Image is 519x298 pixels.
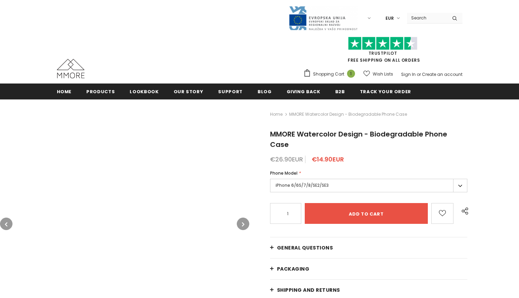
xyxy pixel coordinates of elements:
span: Our Story [174,88,204,95]
span: or [417,71,421,77]
span: €14.90EUR [312,155,344,164]
a: Our Story [174,84,204,99]
img: MMORE Cases [57,59,85,78]
span: Lookbook [130,88,158,95]
span: MMORE Watercolor Design - Biodegradable Phone Case [289,110,407,119]
span: Blog [258,88,272,95]
span: Shopping Cart [313,71,344,78]
span: Phone Model [270,170,297,176]
a: Products [86,84,115,99]
input: Search Site [407,13,447,23]
span: 1 [347,70,355,78]
span: €26.90EUR [270,155,303,164]
a: General Questions [270,237,468,258]
input: Add to cart [305,203,428,224]
span: Wish Lists [373,71,393,78]
img: Trust Pilot Stars [348,37,417,50]
span: FREE SHIPPING ON ALL ORDERS [303,40,462,63]
span: Home [57,88,72,95]
span: Track your order [360,88,411,95]
span: B2B [335,88,345,95]
a: Home [57,84,72,99]
label: iPhone 6/6S/7/8/SE2/SE3 [270,179,468,192]
a: support [218,84,243,99]
a: Sign In [401,71,416,77]
a: Blog [258,84,272,99]
span: PACKAGING [277,265,310,272]
a: B2B [335,84,345,99]
span: Products [86,88,115,95]
a: Giving back [287,84,320,99]
a: Home [270,110,283,119]
a: Track your order [360,84,411,99]
a: PACKAGING [270,258,468,279]
a: Wish Lists [363,68,393,80]
span: MMORE Watercolor Design - Biodegradable Phone Case [270,129,447,149]
a: Trustpilot [369,50,397,56]
a: Javni Razpis [288,15,358,21]
a: Shopping Cart 1 [303,69,358,79]
a: Create an account [422,71,462,77]
span: Shipping and returns [277,287,340,293]
span: EUR [386,15,394,22]
span: support [218,88,243,95]
a: Lookbook [130,84,158,99]
img: Javni Razpis [288,6,358,31]
span: General Questions [277,244,333,251]
span: Giving back [287,88,320,95]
